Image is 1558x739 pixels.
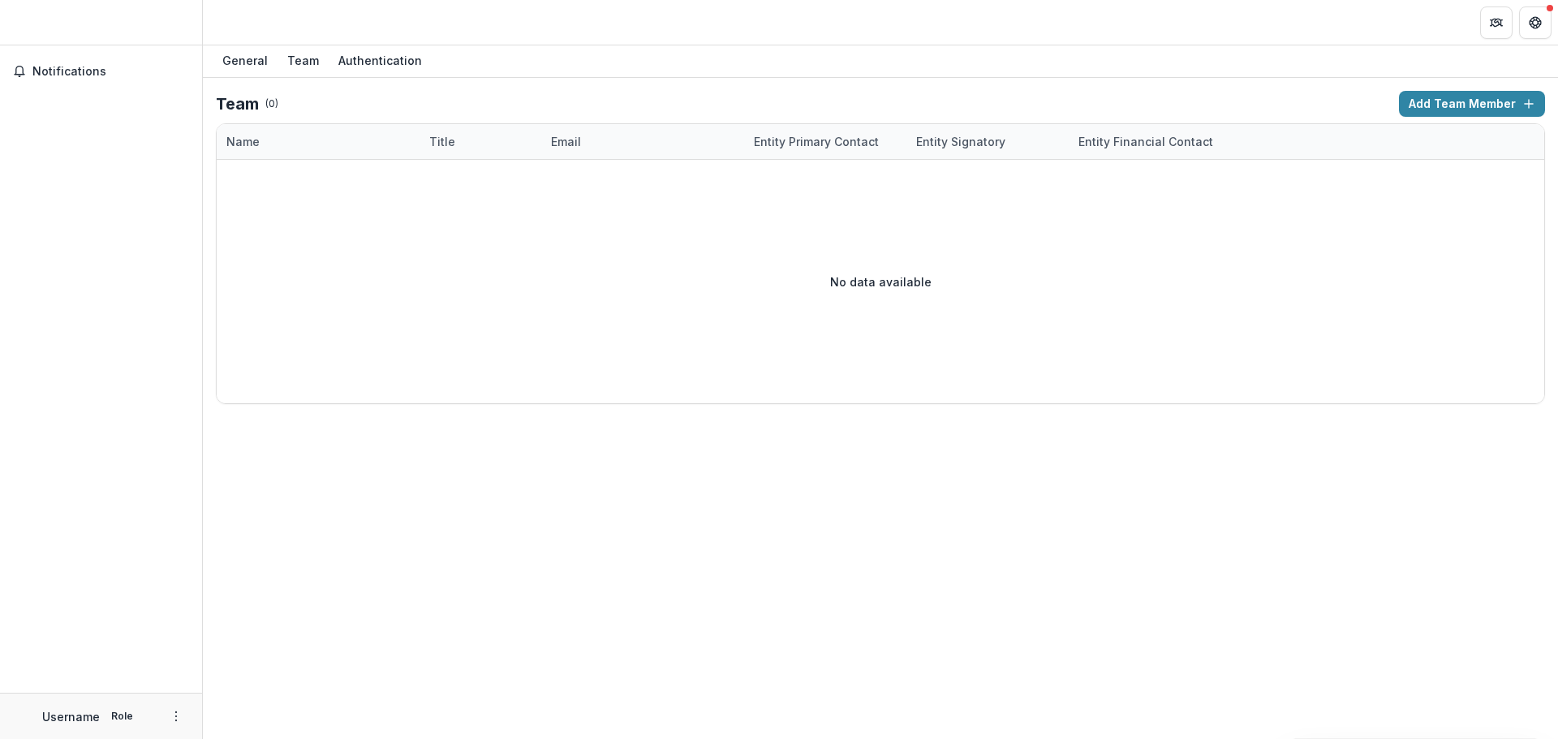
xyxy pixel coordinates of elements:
[906,133,1015,150] div: Entity Signatory
[106,709,138,724] p: Role
[1069,124,1231,159] div: Entity Financial Contact
[744,133,889,150] div: Entity Primary Contact
[420,133,465,150] div: Title
[541,124,744,159] div: Email
[216,94,259,114] h2: Team
[216,49,274,72] div: General
[830,273,932,290] p: No data available
[217,124,420,159] div: Name
[1069,133,1223,150] div: Entity Financial Contact
[906,124,1069,159] div: Entity Signatory
[332,49,428,72] div: Authentication
[541,133,591,150] div: Email
[420,124,541,159] div: Title
[744,124,906,159] div: Entity Primary Contact
[1480,6,1513,39] button: Partners
[1399,91,1545,117] button: Add Team Member
[42,708,100,725] p: Username
[332,45,428,77] a: Authentication
[281,45,325,77] a: Team
[216,45,274,77] a: General
[217,133,269,150] div: Name
[166,707,186,726] button: More
[32,65,189,79] span: Notifications
[281,49,325,72] div: Team
[1519,6,1552,39] button: Get Help
[265,97,278,111] p: ( 0 )
[6,58,196,84] button: Notifications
